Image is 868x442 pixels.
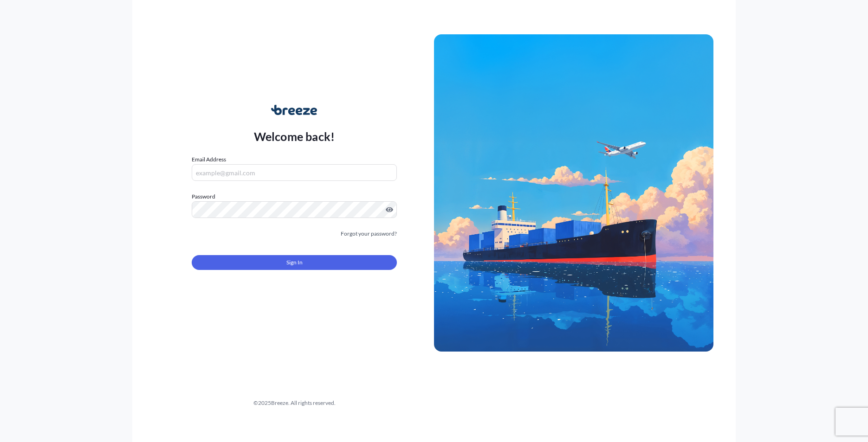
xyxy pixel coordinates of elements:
[192,255,397,270] button: Sign In
[286,258,303,267] span: Sign In
[155,398,434,408] div: © 2025 Breeze. All rights reserved.
[341,229,397,238] a: Forgot your password?
[192,155,226,164] label: Email Address
[192,164,397,181] input: example@gmail.com
[386,206,393,213] button: Show password
[434,34,713,352] img: Ship illustration
[254,129,335,144] p: Welcome back!
[192,192,397,201] label: Password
